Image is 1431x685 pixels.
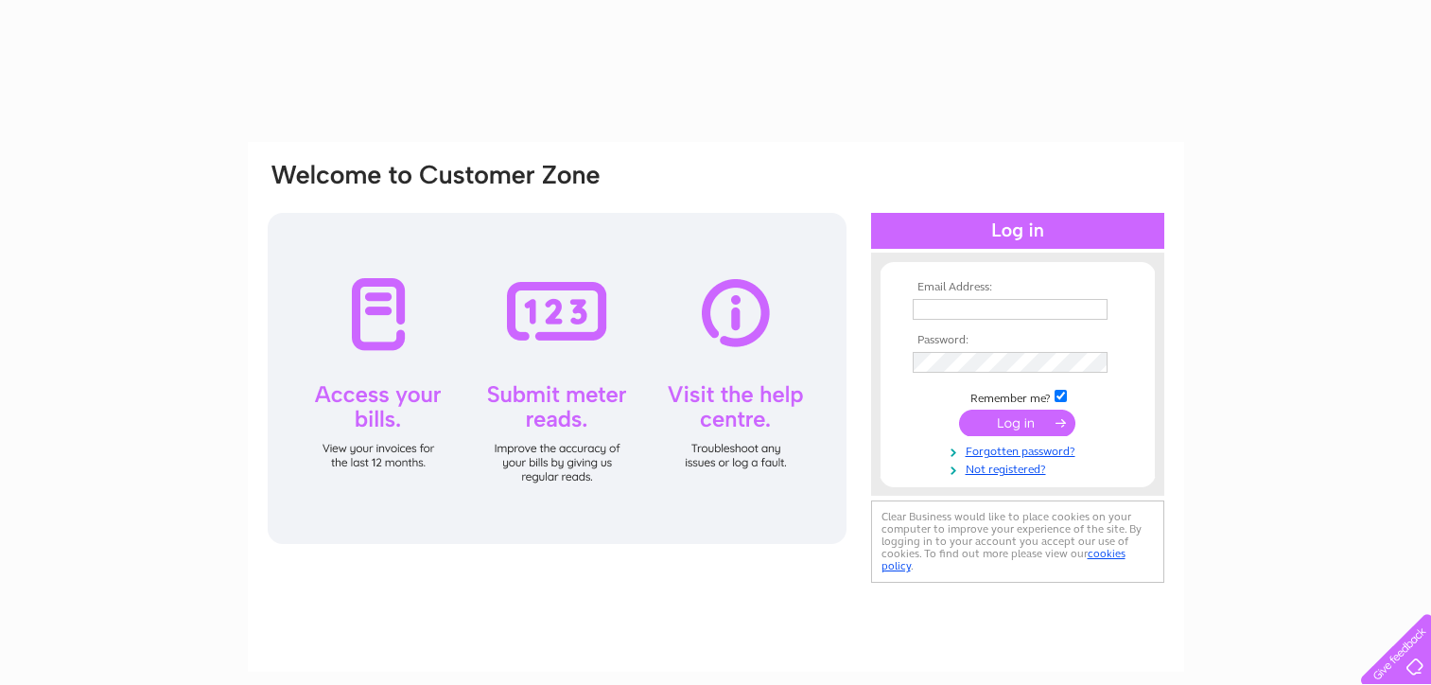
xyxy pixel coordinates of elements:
input: Submit [959,410,1075,436]
a: Not registered? [913,459,1127,477]
a: cookies policy [881,547,1126,572]
div: Clear Business would like to place cookies on your computer to improve your experience of the sit... [871,501,1164,583]
a: Forgotten password? [913,441,1127,459]
td: Remember me? [908,387,1127,406]
th: Email Address: [908,281,1127,294]
th: Password: [908,334,1127,347]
